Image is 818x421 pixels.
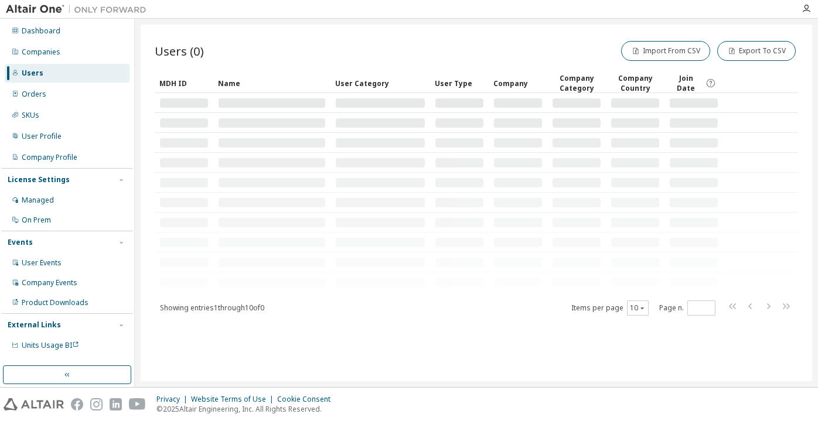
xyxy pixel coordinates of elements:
[156,404,338,414] p: © 2025 Altair Engineering, Inc. All Rights Reserved.
[22,132,62,141] div: User Profile
[22,340,79,350] span: Units Usage BI
[8,320,61,330] div: External Links
[8,238,33,247] div: Events
[110,398,122,410] img: linkedin.svg
[630,303,646,313] button: 10
[129,398,146,410] img: youtube.svg
[22,215,51,225] div: On Prem
[160,303,264,313] span: Showing entries 1 through 10 of 0
[22,90,46,99] div: Orders
[6,4,152,15] img: Altair One
[71,398,83,410] img: facebook.svg
[611,73,660,93] div: Company Country
[156,395,191,404] div: Privacy
[155,43,204,59] span: Users (0)
[493,74,543,93] div: Company
[22,258,62,268] div: User Events
[22,69,43,78] div: Users
[621,41,710,61] button: Import From CSV
[571,300,649,316] span: Items per page
[552,73,601,93] div: Company Category
[22,47,60,57] div: Companies
[22,298,88,307] div: Product Downloads
[22,26,60,36] div: Dashboard
[335,74,425,93] div: User Category
[659,300,715,316] span: Page n.
[8,175,70,184] div: License Settings
[159,74,209,93] div: MDH ID
[218,74,326,93] div: Name
[22,111,39,120] div: SKUs
[22,196,54,205] div: Managed
[717,41,796,61] button: Export To CSV
[705,78,716,88] svg: Date when the user was first added or directly signed up. If the user was deleted and later re-ad...
[435,74,484,93] div: User Type
[669,73,703,93] span: Join Date
[22,153,77,162] div: Company Profile
[22,278,77,287] div: Company Events
[277,395,338,404] div: Cookie Consent
[90,398,103,410] img: instagram.svg
[191,395,277,404] div: Website Terms of Use
[4,398,64,410] img: altair_logo.svg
